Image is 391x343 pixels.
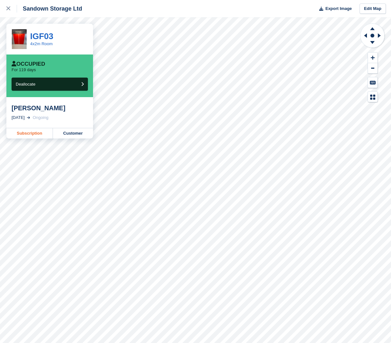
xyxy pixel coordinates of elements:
span: Export Image [325,5,352,12]
button: Map Legend [368,92,378,102]
a: IGF03 [30,31,53,41]
img: IMG_8449.jpeg [12,29,27,49]
div: Sandown Storage Ltd [17,5,82,13]
img: arrow-right-light-icn-cde0832a797a2874e46488d9cf13f60e5c3a73dbe684e267c42b8395dfbc2abf.svg [27,116,30,119]
a: 4x2m Room [30,41,53,46]
a: Edit Map [360,4,386,14]
a: Subscription [6,128,53,138]
button: Deallocate [12,78,88,91]
a: Customer [53,128,93,138]
button: Zoom In [368,53,378,63]
span: Deallocate [16,82,35,87]
div: [PERSON_NAME] [12,104,88,112]
button: Export Image [315,4,352,14]
p: For 119 days [12,67,36,72]
div: [DATE] [12,114,25,121]
div: Ongoing [33,114,48,121]
div: Occupied [12,61,45,67]
button: Keyboard Shortcuts [368,77,378,88]
button: Zoom Out [368,63,378,74]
